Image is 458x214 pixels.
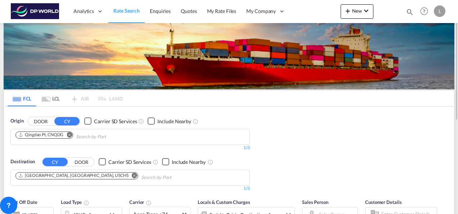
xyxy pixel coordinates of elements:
[362,6,371,15] md-icon: icon-chevron-down
[10,145,250,151] div: 1/3
[18,132,63,138] div: Qingdao Pt, CNQDG
[11,3,59,19] img: c08ca190194411f088ed0f3ba295208c.png
[193,119,198,124] md-icon: Unchecked: Ignores neighbouring ports when fetching rates.Checked : Includes neighbouring ports w...
[162,158,206,166] md-checkbox: Checkbox No Ink
[418,5,434,18] div: Help
[54,117,80,125] button: CY
[157,118,191,125] div: Include Nearby
[129,199,152,205] span: Carrier
[181,8,197,14] span: Quotes
[73,8,94,15] span: Analytics
[84,117,137,125] md-checkbox: Checkbox No Ink
[84,200,89,206] md-icon: icon-information-outline
[4,23,454,89] img: LCL+%26+FCL+BACKGROUND.png
[434,5,445,17] div: L
[28,117,53,125] button: DOOR
[341,4,373,19] button: icon-plus 400-fgNewicon-chevron-down
[18,173,130,179] div: Press delete to remove this chip.
[42,158,68,166] button: CY
[138,119,144,124] md-icon: Unchecked: Search for CY (Container Yard) services for all selected carriers.Checked : Search for...
[150,8,171,14] span: Enquiries
[365,199,401,205] span: Customer Details
[18,173,129,179] div: Charleston, SC, USCHS
[8,90,123,106] md-pagination-wrapper: Use the left and right arrow keys to navigate between tabs
[127,173,138,180] button: Remove
[62,132,73,139] button: Remove
[36,90,65,106] md-tab-item: LCL
[99,158,151,166] md-checkbox: Checkbox No Ink
[141,172,210,183] input: Chips input.
[10,186,250,192] div: 1/3
[208,159,214,165] md-icon: Unchecked: Ignores neighbouring ports when fetching rates.Checked : Includes neighbouring ports w...
[302,199,328,205] span: Sales Person
[148,117,191,125] md-checkbox: Checkbox No Ink
[153,159,158,165] md-icon: Unchecked: Search for CY (Container Yard) services for all selected carriers.Checked : Search for...
[418,5,430,17] span: Help
[246,8,276,15] span: My Company
[94,118,137,125] div: Carrier SD Services
[207,8,237,14] span: My Rate Files
[76,131,144,143] input: Chips input.
[343,6,352,15] md-icon: icon-plus 400-fg
[113,8,140,14] span: Rate Search
[172,159,206,166] div: Include Nearby
[146,200,152,206] md-icon: The selected Trucker/Carrierwill be displayed in the rate results If the rates are from another f...
[18,132,65,138] div: Press delete to remove this chip.
[14,129,147,143] md-chips-wrap: Chips container. Use arrow keys to select chips.
[406,8,414,16] md-icon: icon-magnify
[108,159,151,166] div: Carrier SD Services
[10,117,23,125] span: Origin
[14,170,212,183] md-chips-wrap: Chips container. Use arrow keys to select chips.
[10,199,37,205] span: Cut Off Date
[198,199,250,205] span: Locals & Custom Charges
[406,8,414,19] div: icon-magnify
[69,158,94,166] button: DOOR
[343,8,371,14] span: New
[10,158,35,165] span: Destination
[8,90,36,106] md-tab-item: FCL
[61,199,89,205] span: Load Type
